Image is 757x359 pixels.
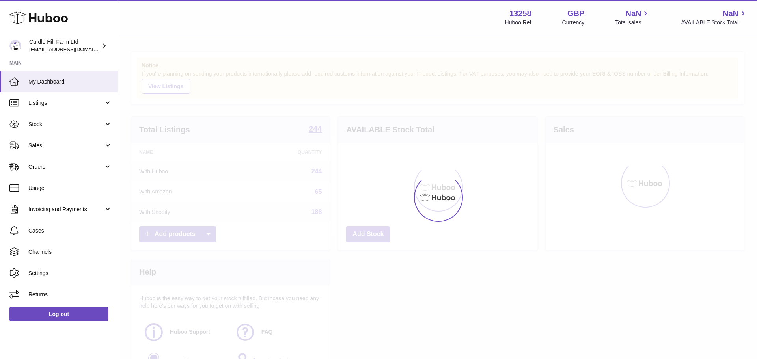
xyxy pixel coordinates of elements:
[28,270,112,277] span: Settings
[9,307,108,321] a: Log out
[28,78,112,86] span: My Dashboard
[9,40,21,52] img: internalAdmin-13258@internal.huboo.com
[567,8,584,19] strong: GBP
[615,19,650,26] span: Total sales
[28,163,104,171] span: Orders
[28,184,112,192] span: Usage
[505,19,531,26] div: Huboo Ref
[681,19,748,26] span: AVAILABLE Stock Total
[562,19,585,26] div: Currency
[28,248,112,256] span: Channels
[723,8,738,19] span: NaN
[28,121,104,128] span: Stock
[28,291,112,298] span: Returns
[625,8,641,19] span: NaN
[28,227,112,234] span: Cases
[28,206,104,213] span: Invoicing and Payments
[28,142,104,149] span: Sales
[29,38,100,53] div: Curdle Hill Farm Ltd
[681,8,748,26] a: NaN AVAILABLE Stock Total
[509,8,531,19] strong: 13258
[29,46,116,52] span: [EMAIL_ADDRESS][DOMAIN_NAME]
[615,8,650,26] a: NaN Total sales
[28,99,104,107] span: Listings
